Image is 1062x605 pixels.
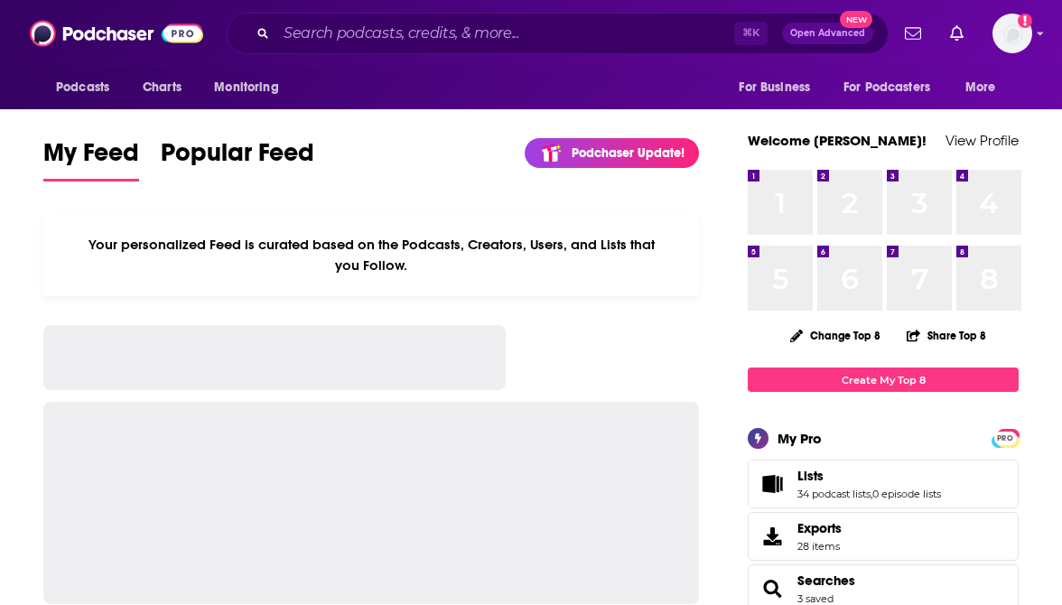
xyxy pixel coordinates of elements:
span: Exports [754,524,790,549]
button: Show profile menu [992,14,1032,53]
span: For Business [739,75,810,100]
span: Lists [797,468,824,484]
span: , [871,488,872,500]
span: For Podcasters [843,75,930,100]
button: open menu [953,70,1019,105]
a: 0 episode lists [872,488,941,500]
a: Charts [131,70,192,105]
button: open menu [832,70,956,105]
a: Welcome [PERSON_NAME]! [748,132,927,149]
a: My Feed [43,137,139,181]
a: Lists [754,471,790,497]
a: View Profile [946,132,1019,149]
span: ⌘ K [734,22,768,45]
button: Share Top 8 [906,318,987,353]
a: Exports [748,512,1019,561]
a: 3 saved [797,592,834,605]
img: User Profile [992,14,1032,53]
span: PRO [994,432,1016,445]
span: New [840,11,872,28]
div: Your personalized Feed is curated based on the Podcasts, Creators, Users, and Lists that you Follow. [43,214,699,296]
button: open menu [726,70,833,105]
svg: Add a profile image [1018,14,1032,28]
span: More [965,75,996,100]
a: Create My Top 8 [748,368,1019,392]
div: Search podcasts, credits, & more... [227,13,889,54]
span: Open Advanced [790,29,865,38]
a: Popular Feed [161,137,314,181]
a: PRO [994,431,1016,444]
a: Show notifications dropdown [898,18,928,49]
span: Exports [797,520,842,536]
span: Lists [748,460,1019,508]
span: Logged in as AtriaBooks [992,14,1032,53]
span: Popular Feed [161,137,314,179]
a: 34 podcast lists [797,488,871,500]
span: Charts [143,75,182,100]
button: Open AdvancedNew [782,23,873,44]
img: Podchaser - Follow, Share and Rate Podcasts [30,16,203,51]
span: Monitoring [214,75,278,100]
span: Podcasts [56,75,109,100]
span: My Feed [43,137,139,179]
a: Searches [797,572,855,589]
a: Lists [797,468,941,484]
button: open menu [43,70,133,105]
div: My Pro [778,430,822,447]
p: Podchaser Update! [572,145,685,161]
button: open menu [201,70,302,105]
span: 28 items [797,540,842,553]
button: Change Top 8 [779,324,891,347]
a: Searches [754,576,790,601]
a: Show notifications dropdown [943,18,971,49]
input: Search podcasts, credits, & more... [276,19,734,48]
